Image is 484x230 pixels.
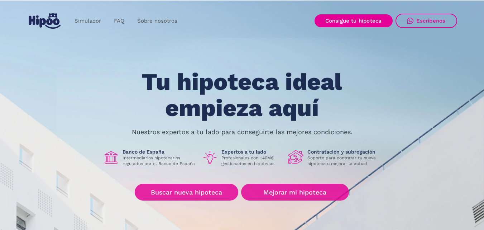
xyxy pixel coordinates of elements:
h1: Contratación y subrogación [307,149,381,155]
p: Profesionales con +40M€ gestionados en hipotecas [221,155,282,166]
a: Consigue tu hipoteca [315,14,393,27]
p: Intermediarios hipotecarios regulados por el Banco de España [123,155,196,166]
a: home [27,10,62,32]
a: Escríbenos [396,14,457,28]
h1: Expertos a tu lado [221,149,282,155]
p: Nuestros expertos a tu lado para conseguirte las mejores condiciones. [132,129,353,135]
a: Buscar nueva hipoteca [135,184,238,201]
a: FAQ [107,14,131,28]
div: Escríbenos [416,18,446,24]
p: Soporte para contratar tu nueva hipoteca o mejorar la actual [307,155,381,166]
h1: Tu hipoteca ideal empieza aquí [106,69,378,121]
a: Sobre nosotros [131,14,184,28]
h1: Banco de España [123,149,196,155]
a: Simulador [68,14,107,28]
a: Mejorar mi hipoteca [241,184,349,201]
